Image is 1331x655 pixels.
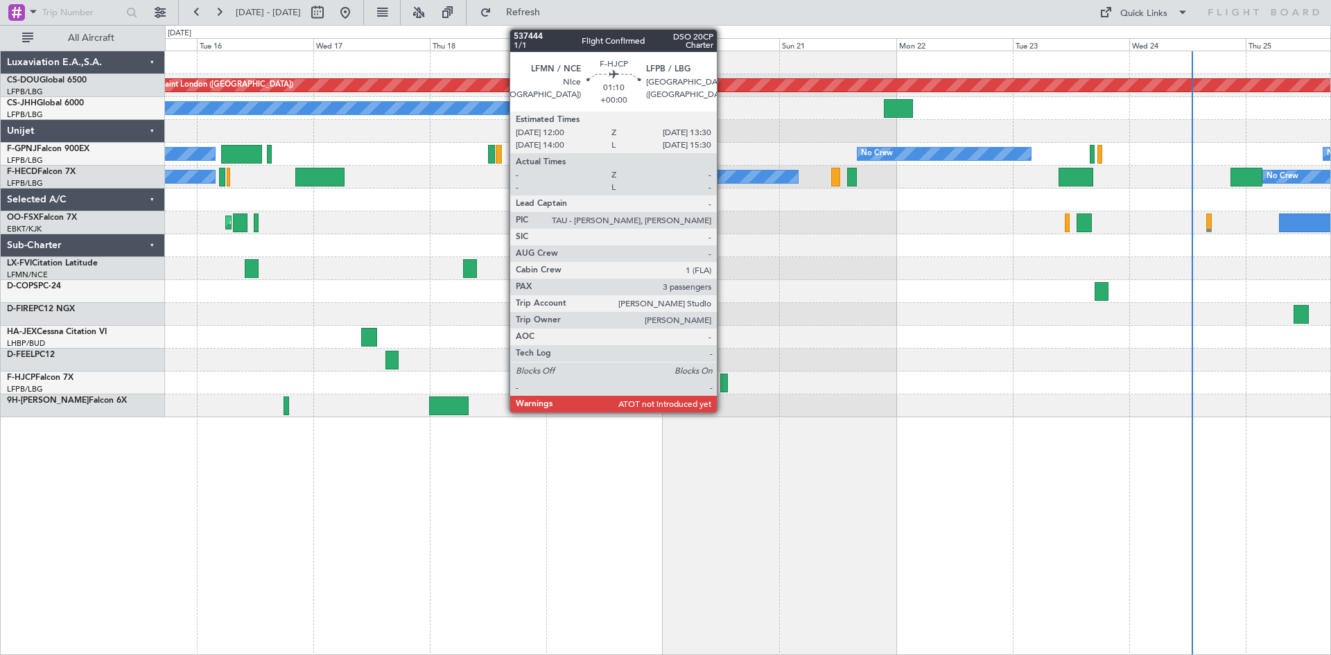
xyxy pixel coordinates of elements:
span: D-FEEL [7,351,35,359]
div: Wed 24 [1129,38,1246,51]
a: LHBP/BUD [7,338,45,349]
span: D-COPS [7,282,38,290]
button: Refresh [473,1,557,24]
span: Refresh [494,8,553,17]
a: LX-FVICitation Latitude [7,259,98,268]
div: No Crew [1267,166,1298,187]
a: CS-JHHGlobal 6000 [7,99,84,107]
a: LFPB/LBG [7,87,43,97]
div: Sat 20 [663,38,779,51]
a: LFPB/LBG [7,110,43,120]
div: No Crew [608,166,640,187]
span: All Aircraft [36,33,146,43]
div: No Crew [861,143,893,164]
span: LX-FVI [7,259,32,268]
a: F-HECDFalcon 7X [7,168,76,176]
button: All Aircraft [15,27,150,49]
a: HA-JEXCessna Citation VI [7,328,107,336]
a: OO-FSXFalcon 7X [7,213,77,222]
div: Planned Maint London ([GEOGRAPHIC_DATA]) [128,75,293,96]
a: F-GPNJFalcon 900EX [7,145,89,153]
div: Quick Links [1120,7,1167,21]
div: Tue 16 [197,38,313,51]
input: Trip Number [42,2,122,23]
div: [DATE] [168,28,191,40]
a: 9H-[PERSON_NAME]Falcon 6X [7,396,127,405]
span: F-HECD [7,168,37,176]
span: OO-FSX [7,213,39,222]
a: CS-DOUGlobal 6500 [7,76,87,85]
div: Sun 21 [779,38,896,51]
a: LFMN/NCE [7,270,48,280]
a: F-HJCPFalcon 7X [7,374,73,382]
span: F-HJCP [7,374,35,382]
div: Fri 19 [546,38,663,51]
div: Tue 23 [1013,38,1129,51]
div: Planned Maint [GEOGRAPHIC_DATA] ([GEOGRAPHIC_DATA]) [589,166,807,187]
span: D-FIRE [7,305,33,313]
a: LFPB/LBG [7,384,43,394]
a: LFPB/LBG [7,155,43,166]
span: HA-JEX [7,328,37,336]
span: CS-JHH [7,99,37,107]
span: [DATE] - [DATE] [236,6,301,19]
span: F-GPNJ [7,145,37,153]
a: D-FIREPC12 NGX [7,305,75,313]
div: Mon 22 [896,38,1013,51]
div: AOG Maint Kortrijk-[GEOGRAPHIC_DATA] [229,212,381,233]
a: D-FEELPC12 [7,351,55,359]
div: Thu 18 [430,38,546,51]
button: Quick Links [1093,1,1195,24]
span: CS-DOU [7,76,40,85]
a: D-COPSPC-24 [7,282,61,290]
a: LFPB/LBG [7,178,43,189]
span: 9H-[PERSON_NAME] [7,396,89,405]
div: AOG Maint Paris ([GEOGRAPHIC_DATA]) [519,143,664,164]
a: EBKT/KJK [7,224,42,234]
div: Wed 17 [313,38,430,51]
